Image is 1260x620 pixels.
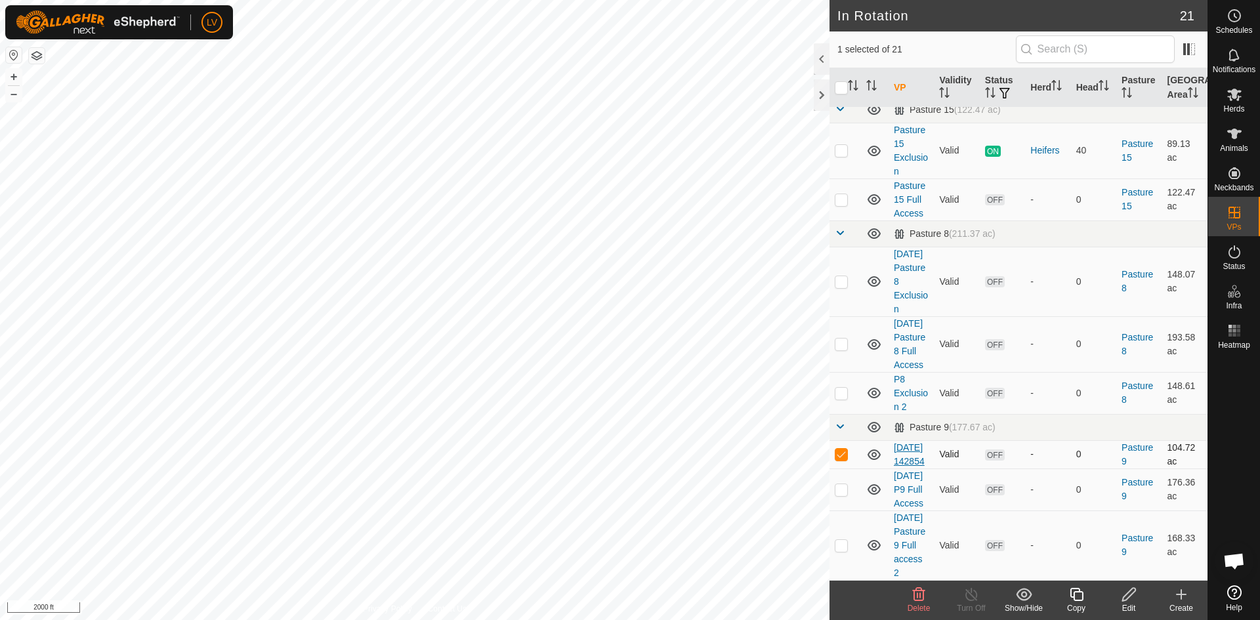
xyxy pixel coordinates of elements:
[1162,510,1207,580] td: 168.33 ac
[934,510,979,580] td: Valid
[1226,604,1242,611] span: Help
[1102,602,1155,614] div: Edit
[837,8,1180,24] h2: In Rotation
[1162,178,1207,220] td: 122.47 ac
[1051,82,1062,93] p-sorticon: Activate to sort
[1122,533,1153,557] a: Pasture 9
[29,48,45,64] button: Map Layers
[985,276,1005,287] span: OFF
[1071,247,1116,316] td: 0
[894,470,923,508] a: [DATE] P9 Full Access
[1213,66,1255,73] span: Notifications
[1180,6,1194,26] span: 21
[1223,262,1245,270] span: Status
[1030,483,1065,497] div: -
[934,372,979,414] td: Valid
[1030,447,1065,461] div: -
[1122,332,1153,356] a: Pasture 8
[949,228,996,239] span: (211.37 ac)
[1122,89,1132,100] p-sorticon: Activate to sort
[6,86,22,102] button: –
[1030,386,1065,400] div: -
[945,602,997,614] div: Turn Off
[934,68,979,108] th: Validity
[6,69,22,85] button: +
[1099,82,1109,93] p-sorticon: Activate to sort
[1122,187,1153,211] a: Pasture 15
[934,178,979,220] td: Valid
[889,68,934,108] th: VP
[866,82,877,93] p-sorticon: Activate to sort
[1071,440,1116,468] td: 0
[363,603,412,615] a: Privacy Policy
[894,318,925,370] a: [DATE] Pasture 8 Full Access
[894,249,928,314] a: [DATE] Pasture 8 Exclusion
[934,316,979,372] td: Valid
[1071,178,1116,220] td: 0
[1218,341,1250,349] span: Heatmap
[980,68,1025,108] th: Status
[934,440,979,468] td: Valid
[1215,26,1252,34] span: Schedules
[1122,269,1153,293] a: Pasture 8
[894,180,925,218] a: Pasture 15 Full Access
[894,228,996,239] div: Pasture 8
[1122,138,1153,163] a: Pasture 15
[1122,477,1153,501] a: Pasture 9
[934,247,979,316] td: Valid
[954,104,1001,115] span: (122.47 ac)
[1071,468,1116,510] td: 0
[1214,184,1253,192] span: Neckbands
[1208,580,1260,617] a: Help
[1223,105,1244,113] span: Herds
[16,10,180,34] img: Gallagher Logo
[894,374,928,412] a: P8 Exclusion 2
[985,449,1005,461] span: OFF
[894,125,928,176] a: Pasture 15 Exclusion
[939,89,950,100] p-sorticon: Activate to sort
[1071,68,1116,108] th: Head
[1155,602,1207,614] div: Create
[1162,68,1207,108] th: [GEOGRAPHIC_DATA] Area
[1025,68,1070,108] th: Herd
[1162,123,1207,178] td: 89.13 ac
[934,123,979,178] td: Valid
[1030,539,1065,552] div: -
[1188,89,1198,100] p-sorticon: Activate to sort
[985,89,996,100] p-sorticon: Activate to sort
[1050,602,1102,614] div: Copy
[1215,541,1254,581] a: Open chat
[428,603,467,615] a: Contact Us
[894,512,925,578] a: [DATE] Pasture 9 Full access 2
[894,442,925,466] a: [DATE] 142854
[1162,372,1207,414] td: 148.61 ac
[1226,302,1242,310] span: Infra
[1071,372,1116,414] td: 0
[894,104,1001,115] div: Pasture 15
[949,422,996,432] span: (177.67 ac)
[985,540,1005,551] span: OFF
[908,604,931,613] span: Delete
[1162,440,1207,468] td: 104.72 ac
[1227,223,1241,231] span: VPs
[1016,35,1175,63] input: Search (S)
[1122,442,1153,466] a: Pasture 9
[1162,316,1207,372] td: 193.58 ac
[1030,144,1065,157] div: Heifers
[985,388,1005,399] span: OFF
[1116,68,1162,108] th: Pasture
[6,47,22,63] button: Reset Map
[1071,510,1116,580] td: 0
[985,194,1005,205] span: OFF
[1162,468,1207,510] td: 176.36 ac
[207,16,217,30] span: LV
[1030,337,1065,351] div: -
[837,43,1016,56] span: 1 selected of 21
[985,146,1001,157] span: ON
[1030,275,1065,289] div: -
[848,82,858,93] p-sorticon: Activate to sort
[1030,193,1065,207] div: -
[1162,247,1207,316] td: 148.07 ac
[985,339,1005,350] span: OFF
[934,468,979,510] td: Valid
